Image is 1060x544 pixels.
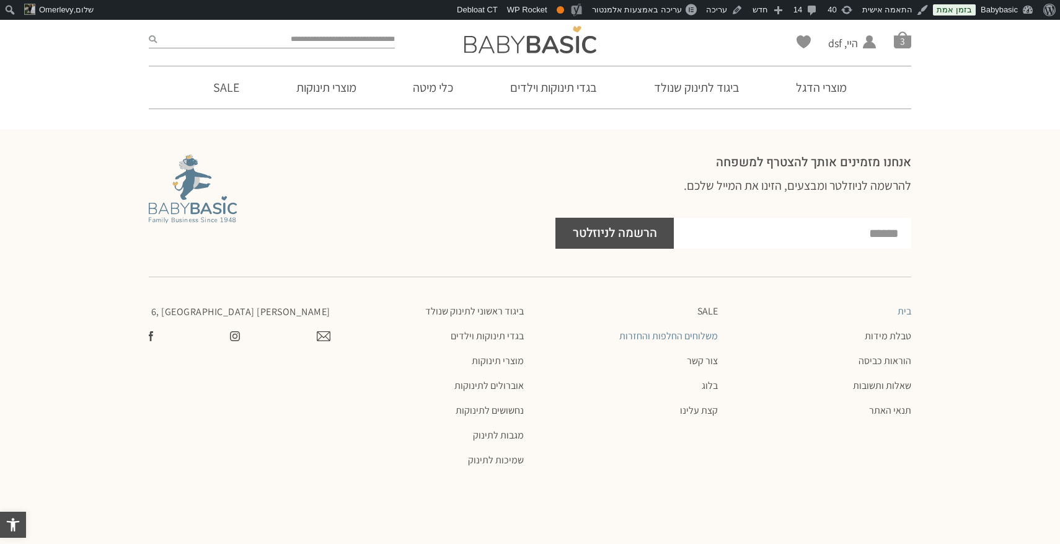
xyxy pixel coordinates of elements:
a: בגדי תינוקות וילדים [492,66,616,109]
a: מגבות לתינוק [343,429,524,442]
img: צפו בעמוד שלנו באינסטגרם [230,331,240,341]
div: תקין [557,6,564,14]
a: תנאי האתר [730,404,912,417]
span: הרשמה לניוזלטר [573,218,657,249]
a: מוצרי תינוקות [343,355,524,367]
a: Wishlist [797,35,811,48]
span: עריכה באמצעות אלמנטור [592,5,682,14]
a: בית [730,305,912,318]
p: [PERSON_NAME] 6, [GEOGRAPHIC_DATA] [149,305,330,319]
a: מוצרי הדגל [777,66,865,109]
a: שמיכות לתינוק [343,454,524,466]
span: סל קניות [894,31,911,48]
a: נחשושים לתינוקות [343,404,524,417]
button: הרשמה לניוזלטר [555,218,674,249]
img: Baby Basic מבית אריה בגדים לתינוקות [149,154,237,223]
span: Wishlist [797,35,811,53]
h2: אנחנו מזמינים אותך להצטרף למשפחה [555,154,911,171]
img: Baby Basic בגדי תינוקות וילדים אונליין [464,26,596,53]
h3: להרשמה לניוזלטר ומבצעים, הזינו את המייל שלכם. [555,177,911,212]
a: משלוחים החלפות והחזרות [536,330,718,342]
nav: תפריט [730,305,912,417]
a: טבלת מידות [730,330,912,342]
a: הוראות כביסה [730,355,912,367]
a: סל קניות3 [894,31,911,48]
a: SALE [195,66,258,109]
a: כלי מיטה [394,66,472,109]
nav: תפריט [536,305,718,417]
a: ביגוד לתינוק שנולד [635,66,758,109]
a: בזמן אמת [933,4,976,16]
span: החשבון שלי [828,51,858,66]
a: מוצרי תינוקות [278,66,375,109]
a: בלוג [536,380,718,392]
a: שאלות ותשובות [730,380,912,392]
a: קצת עלינו [536,404,718,417]
a: בגדי תינוקות וילדים [343,330,524,342]
nav: תפריט [343,305,524,466]
img: צרו קשר עם בייבי בייסיק במייל [317,331,330,341]
img: עשו לנו לייק בפייסבוק [149,331,153,341]
a: אוברולים לתינוקות [343,380,524,392]
a: SALE [536,305,718,318]
a: ביגוד ראשוני לתינוק שנולד [343,305,524,318]
a: צור קשר [536,355,718,367]
span: Omerlevy [39,5,74,14]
